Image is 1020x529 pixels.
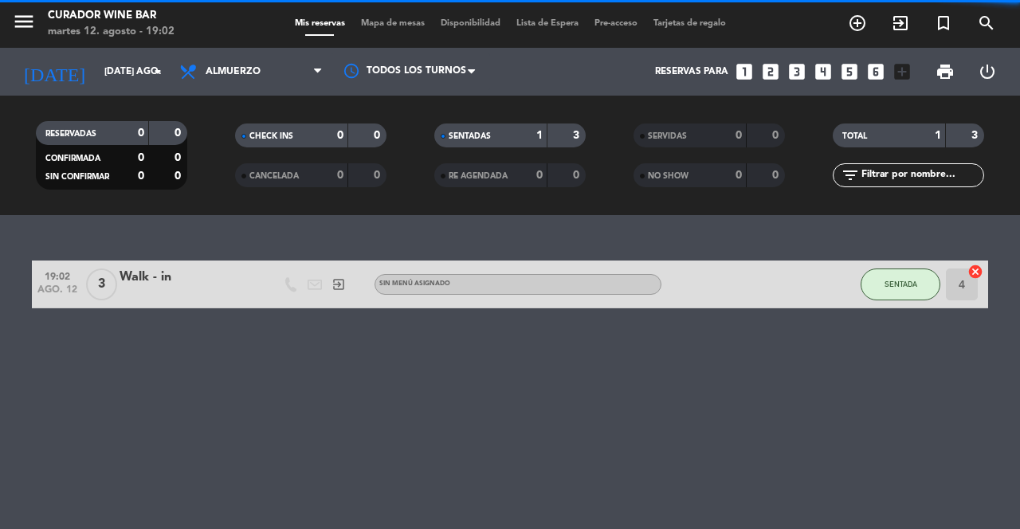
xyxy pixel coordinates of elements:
span: ago. 12 [37,284,77,303]
strong: 0 [175,127,184,139]
span: 3 [86,268,117,300]
span: CANCELADA [249,172,299,180]
i: add_box [892,61,912,82]
div: Curador Wine Bar [48,8,175,24]
button: SENTADA [861,268,940,300]
i: exit_to_app [891,14,910,33]
i: add_circle_outline [848,14,867,33]
span: RE AGENDADA [449,172,508,180]
span: Mis reservas [287,19,353,28]
span: 19:02 [37,266,77,284]
strong: 0 [772,130,782,141]
span: Lista de Espera [508,19,586,28]
i: turned_in_not [934,14,953,33]
i: looks_one [734,61,755,82]
i: looks_two [760,61,781,82]
strong: 0 [573,170,583,181]
strong: 0 [175,170,184,182]
i: looks_4 [813,61,834,82]
span: NO SHOW [648,172,688,180]
strong: 0 [374,130,383,141]
strong: 1 [536,130,543,141]
strong: 0 [337,130,343,141]
span: CONFIRMADA [45,155,100,163]
span: CHECK INS [249,132,293,140]
strong: 0 [736,170,742,181]
span: SERVIDAS [648,132,687,140]
i: looks_5 [839,61,860,82]
span: SIN CONFIRMAR [45,173,109,181]
input: Filtrar por nombre... [860,167,983,184]
div: Walk - in [120,267,255,288]
button: menu [12,10,36,39]
strong: 0 [138,152,144,163]
strong: 0 [772,170,782,181]
span: Pre-acceso [586,19,645,28]
i: arrow_drop_down [148,62,167,81]
span: SENTADA [885,280,917,288]
strong: 0 [536,170,543,181]
div: martes 12. agosto - 19:02 [48,24,175,40]
i: [DATE] [12,54,96,89]
strong: 0 [374,170,383,181]
span: Reservas para [655,66,728,77]
span: Sin menú asignado [379,280,450,287]
span: SENTADAS [449,132,491,140]
strong: 0 [138,170,144,182]
span: Tarjetas de regalo [645,19,734,28]
i: menu [12,10,36,33]
strong: 0 [138,127,144,139]
strong: 3 [971,130,981,141]
i: search [977,14,996,33]
span: Mapa de mesas [353,19,433,28]
strong: 0 [175,152,184,163]
strong: 0 [736,130,742,141]
span: Almuerzo [206,66,261,77]
span: print [936,62,955,81]
i: looks_6 [865,61,886,82]
span: RESERVADAS [45,130,96,138]
i: cancel [967,264,983,280]
strong: 1 [935,130,941,141]
strong: 3 [573,130,583,141]
strong: 0 [337,170,343,181]
i: looks_3 [787,61,807,82]
span: Disponibilidad [433,19,508,28]
i: power_settings_new [978,62,997,81]
span: TOTAL [842,132,867,140]
i: filter_list [841,166,860,185]
div: LOG OUT [966,48,1008,96]
i: exit_to_app [331,277,346,292]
